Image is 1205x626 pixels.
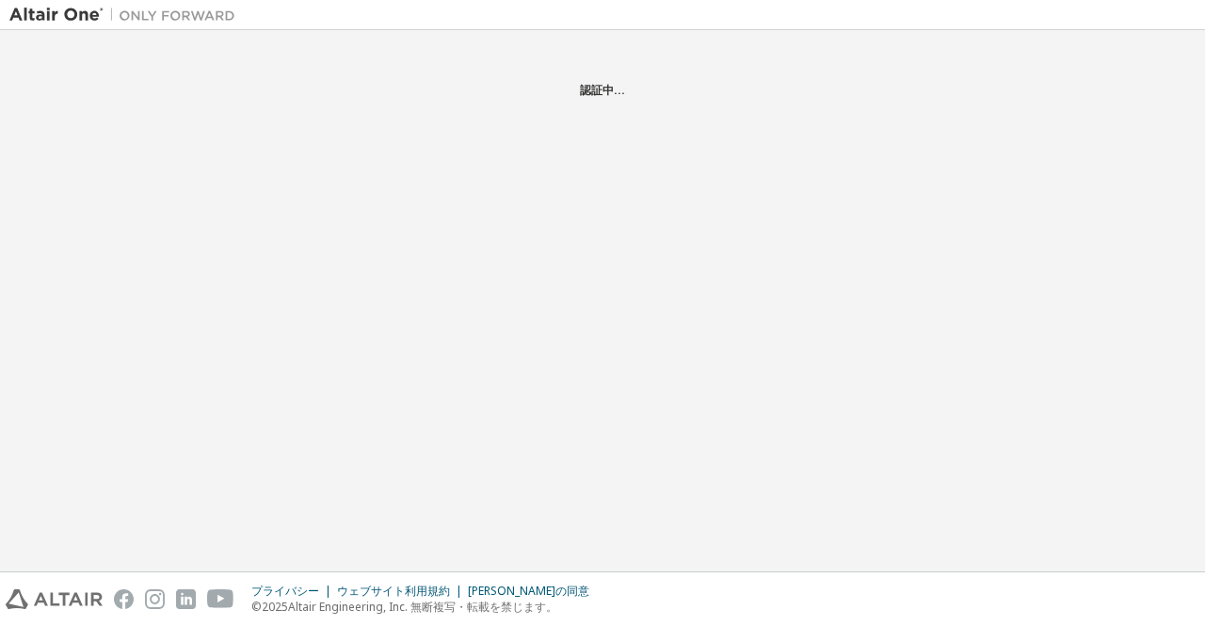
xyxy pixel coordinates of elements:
[251,599,262,615] font: ©
[251,583,319,599] font: プライバシー
[468,583,589,599] font: [PERSON_NAME]の同意
[288,599,557,615] font: Altair Engineering, Inc. 無断複写・転載を禁じます。
[145,589,165,609] img: instagram.svg
[6,589,103,609] img: altair_logo.svg
[337,583,450,599] font: ウェブサイト利用規約
[580,82,625,98] font: 認証中...
[9,6,245,24] img: アルタイルワン
[114,589,134,609] img: facebook.svg
[176,589,196,609] img: linkedin.svg
[207,589,234,609] img: youtube.svg
[262,599,288,615] font: 2025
